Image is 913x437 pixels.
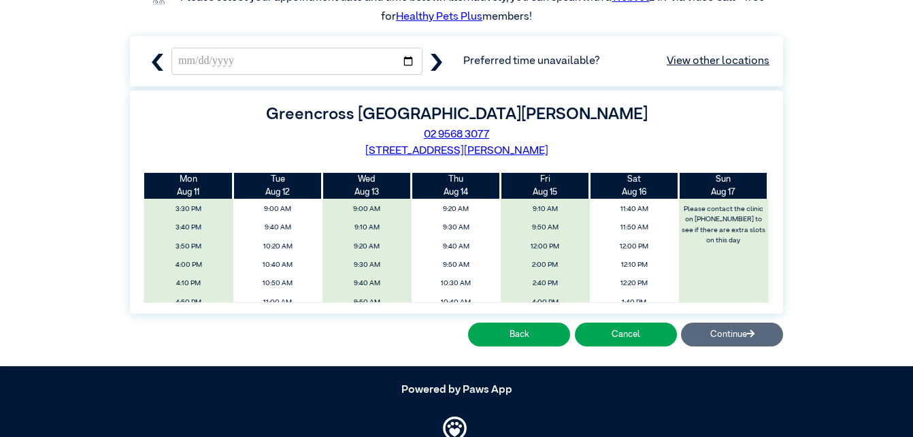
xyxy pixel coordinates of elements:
th: Aug 17 [679,173,768,199]
th: Aug 14 [412,173,501,199]
span: 9:00 AM [237,201,319,217]
a: Healthy Pets Plus [396,12,482,22]
label: Greencross [GEOGRAPHIC_DATA][PERSON_NAME] [266,106,648,123]
span: 9:50 AM [415,257,497,273]
span: 9:40 AM [237,220,319,236]
span: 10:30 AM [415,276,497,291]
span: 10:50 AM [237,276,319,291]
span: 9:10 AM [504,201,586,217]
span: 11:50 AM [593,220,675,236]
span: 9:40 AM [326,276,408,291]
span: 11:00 AM [237,295,319,310]
th: Aug 16 [590,173,679,199]
span: 12:20 PM [593,276,675,291]
span: 9:10 AM [326,220,408,236]
h5: Powered by Paws App [130,384,783,397]
span: 9:50 AM [504,220,586,236]
span: 2:00 PM [504,257,586,273]
a: [STREET_ADDRESS][PERSON_NAME] [365,146,548,157]
th: Aug 15 [501,173,590,199]
span: 12:00 PM [504,239,586,255]
span: 11:40 AM [593,201,675,217]
span: 12:10 PM [593,257,675,273]
th: Aug 12 [233,173,322,199]
span: 9:20 AM [326,239,408,255]
span: 4:50 PM [148,295,230,310]
a: 02 9568 3077 [424,129,489,140]
span: 1:40 PM [593,295,675,310]
button: Cancel [575,323,677,346]
th: Aug 11 [144,173,233,199]
span: 10:20 AM [237,239,319,255]
span: 3:30 PM [148,201,230,217]
span: 9:00 AM [326,201,408,217]
span: 12:00 PM [593,239,675,255]
span: 4:00 PM [504,295,586,310]
span: 9:40 AM [415,239,497,255]
span: Preferred time unavailable? [463,53,769,69]
span: 3:40 PM [148,220,230,236]
span: 4:10 PM [148,276,230,291]
label: Please contact the clinic on [PHONE_NUMBER] to see if there are extra slots on this day [680,201,767,248]
a: View other locations [667,53,769,69]
span: 10:40 AM [415,295,497,310]
span: 2:40 PM [504,276,586,291]
span: 9:50 AM [326,295,408,310]
span: 4:00 PM [148,257,230,273]
span: 9:30 AM [415,220,497,236]
button: Back [468,323,570,346]
span: 9:20 AM [415,201,497,217]
span: 10:40 AM [237,257,319,273]
th: Aug 13 [322,173,412,199]
span: 9:30 AM [326,257,408,273]
span: 3:50 PM [148,239,230,255]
